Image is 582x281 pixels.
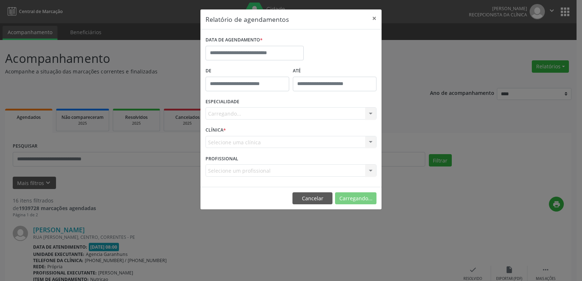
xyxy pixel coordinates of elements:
[293,65,376,77] label: ATÉ
[206,153,238,164] label: PROFISSIONAL
[367,9,382,27] button: Close
[206,15,289,24] h5: Relatório de agendamentos
[206,96,239,108] label: ESPECIALIDADE
[206,35,263,46] label: DATA DE AGENDAMENTO
[335,192,376,205] button: Carregando...
[206,125,226,136] label: CLÍNICA
[292,192,332,205] button: Cancelar
[206,65,289,77] label: De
